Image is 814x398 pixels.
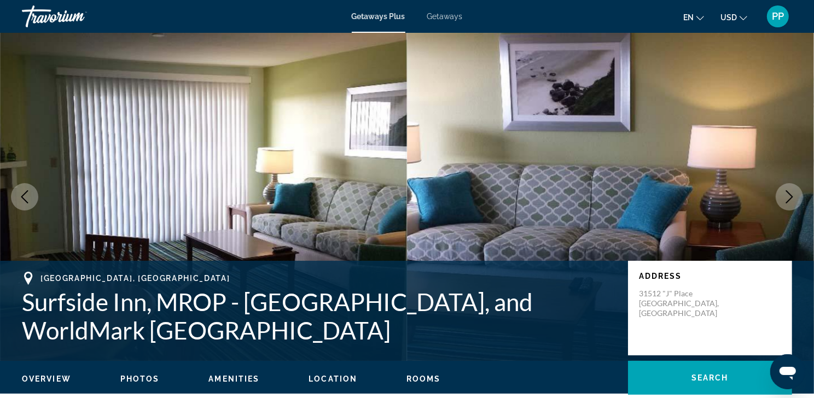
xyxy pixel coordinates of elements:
button: Previous image [11,183,38,210]
button: Location [309,374,357,384]
button: Change language [683,9,704,25]
a: Getaways [427,12,463,21]
p: Address [639,272,781,280]
span: Photos [120,374,160,383]
button: Change currency [720,9,747,25]
a: Getaways Plus [352,12,405,21]
span: en [683,13,694,22]
button: Rooms [406,374,441,384]
p: 31512 "J" Place [GEOGRAPHIC_DATA], [GEOGRAPHIC_DATA] [639,289,726,318]
span: Overview [22,374,71,383]
button: Search [628,361,792,395]
span: USD [720,13,737,22]
iframe: Button to launch messaging window [770,354,805,389]
span: Search [691,373,729,382]
button: Photos [120,374,160,384]
button: Overview [22,374,71,384]
span: Rooms [406,374,441,383]
span: Amenities [208,374,259,383]
button: User Menu [764,5,792,28]
a: Travorium [22,2,131,31]
span: PP [772,11,784,22]
button: Next image [776,183,803,210]
span: Location [309,374,357,383]
h1: Surfside Inn, MROP - [GEOGRAPHIC_DATA], and WorldMark [GEOGRAPHIC_DATA] [22,288,617,344]
span: [GEOGRAPHIC_DATA], [GEOGRAPHIC_DATA] [40,274,230,283]
button: Amenities [208,374,259,384]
